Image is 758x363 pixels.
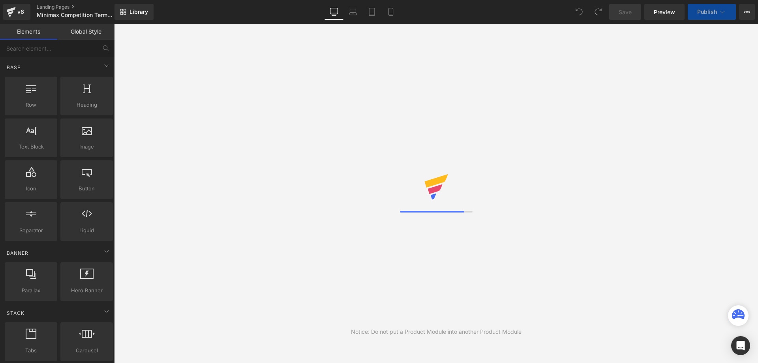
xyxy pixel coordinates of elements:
span: Icon [7,184,55,193]
div: Notice: Do not put a Product Module into another Product Module [351,327,522,336]
a: Landing Pages [37,4,128,10]
span: Carousel [63,346,111,355]
button: More [739,4,755,20]
div: v6 [16,7,26,17]
a: Mobile [381,4,400,20]
span: Banner [6,249,29,257]
a: v6 [3,4,30,20]
span: Liquid [63,226,111,235]
span: Image [63,143,111,151]
span: Save [619,8,632,16]
span: Base [6,64,21,71]
div: Open Intercom Messenger [731,336,750,355]
span: Parallax [7,286,55,295]
span: Row [7,101,55,109]
button: Redo [590,4,606,20]
span: Button [63,184,111,193]
button: Undo [571,4,587,20]
span: Heading [63,101,111,109]
span: Hero Banner [63,286,111,295]
span: Stack [6,309,25,317]
span: Library [129,8,148,15]
span: Text Block [7,143,55,151]
span: Preview [654,8,675,16]
a: Tablet [362,4,381,20]
a: New Library [114,4,154,20]
button: Publish [688,4,736,20]
span: Separator [7,226,55,235]
a: Desktop [325,4,343,20]
a: Global Style [57,24,114,39]
span: Tabs [7,346,55,355]
span: Publish [697,9,717,15]
a: Laptop [343,4,362,20]
a: Preview [644,4,685,20]
span: Minimax Competition Terms & Conditions [37,12,113,18]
